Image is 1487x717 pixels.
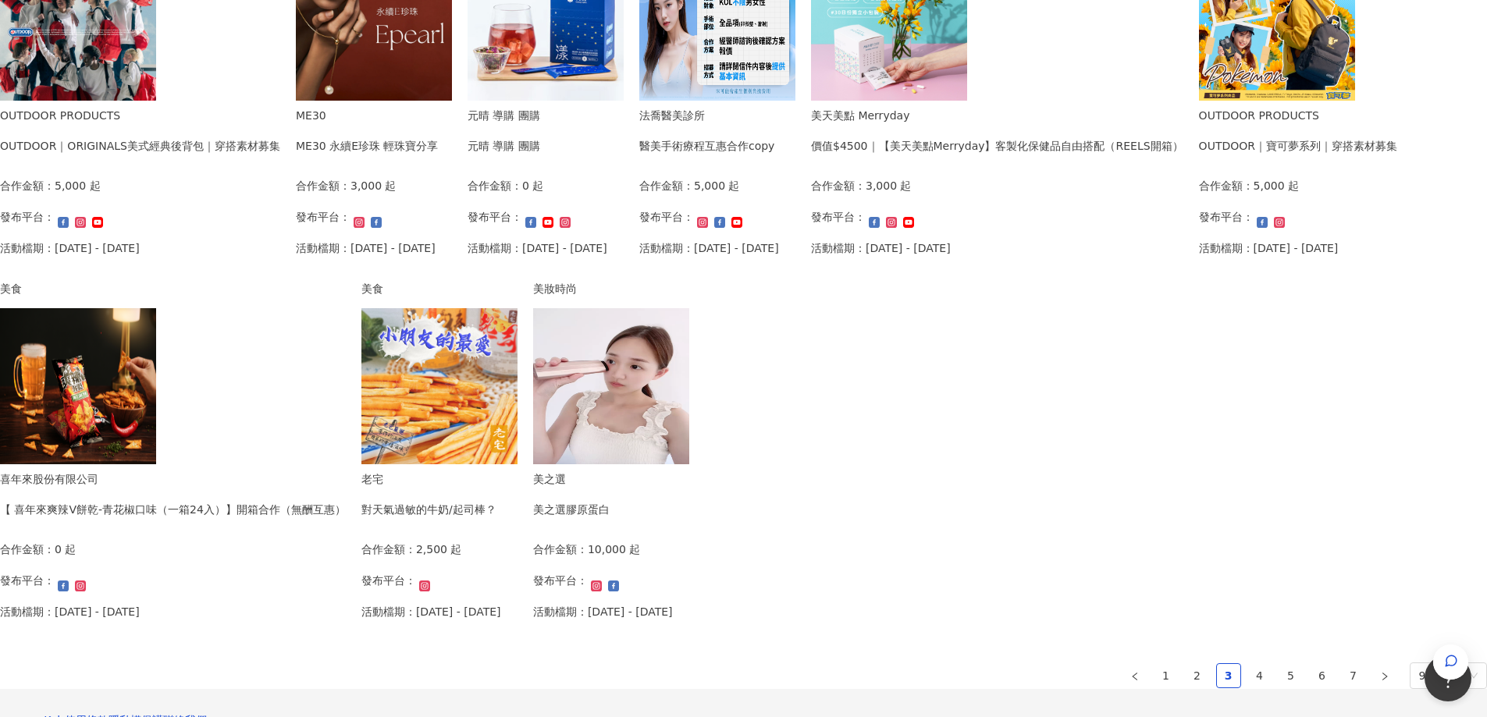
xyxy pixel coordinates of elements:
[350,177,397,194] p: 3,000 起
[1341,663,1366,688] li: 7
[468,107,540,124] div: 元晴 導購 團購
[296,240,436,257] p: 活動檔期：[DATE] - [DATE]
[1419,663,1478,688] span: 9 / page
[1425,655,1471,701] iframe: Help Scout Beacon - Open
[639,107,774,124] div: 法喬醫美診所
[1311,664,1334,687] a: 6
[468,240,607,257] p: 活動檔期：[DATE] - [DATE]
[533,501,610,518] div: 美之選膠原蛋白
[1342,664,1365,687] a: 7
[55,177,101,194] p: 5,000 起
[1199,177,1254,194] p: 合作金額：
[1122,663,1147,688] li: Previous Page
[1154,663,1179,688] li: 1
[1248,664,1272,687] a: 4
[811,107,1183,124] div: 美天美點 Merryday
[1310,663,1335,688] li: 6
[639,177,694,194] p: 合作金額：
[1122,663,1147,688] button: left
[1199,240,1339,257] p: 活動檔期：[DATE] - [DATE]
[811,177,866,194] p: 合作金額：
[533,308,689,464] img: 美之選膠原蛋白送RF美容儀
[811,208,866,225] p: 發布平台：
[296,137,439,154] div: ME30 永續E珍珠 輕珠寶分享
[296,177,350,194] p: 合作金額：
[1254,177,1300,194] p: 5,000 起
[1130,672,1140,681] span: left
[1372,663,1397,688] button: right
[588,541,640,558] p: 10,000 起
[639,137,774,154] div: 醫美手術療程互惠合作copy
[468,208,522,225] p: 發布平台：
[361,603,501,620] p: 活動檔期：[DATE] - [DATE]
[361,572,416,589] p: 發布平台：
[1199,107,1397,124] div: OUTDOOR PRODUCTS
[296,107,439,124] div: ME30
[361,501,496,518] div: 對天氣過敏的牛奶/起司棒？
[361,541,416,558] p: 合作金額：
[533,280,689,297] div: 美妝時尚
[416,541,462,558] p: 2,500 起
[533,541,588,558] p: 合作金額：
[468,137,540,154] div: 元晴 導購 團購
[639,208,694,225] p: 發布平台：
[1380,672,1389,681] span: right
[866,177,912,194] p: 3,000 起
[1279,663,1304,688] li: 5
[1279,664,1303,687] a: 5
[1217,664,1240,687] a: 3
[55,541,76,558] p: 0 起
[1199,137,1397,154] div: OUTDOOR｜寶可夢系列｜穿搭素材募集
[1372,663,1397,688] li: Next Page
[361,470,496,488] div: 老宅
[1185,663,1210,688] li: 2
[522,177,543,194] p: 0 起
[533,470,610,488] div: 美之選
[639,240,779,257] p: 活動檔期：[DATE] - [DATE]
[1186,664,1209,687] a: 2
[1199,208,1254,225] p: 發布平台：
[694,177,740,194] p: 5,000 起
[811,137,1183,154] div: 價值$4500｜【美天美點Merryday】客製化保健品自由搭配（REELS開箱）
[1247,663,1272,688] li: 4
[533,603,673,620] p: 活動檔期：[DATE] - [DATE]
[1216,663,1241,688] li: 3
[361,280,518,297] div: 美食
[468,177,522,194] p: 合作金額：
[361,308,518,464] img: 老宅牛奶棒/老宅起司棒
[811,240,951,257] p: 活動檔期：[DATE] - [DATE]
[296,208,350,225] p: 發布平台：
[533,572,588,589] p: 發布平台：
[1154,664,1178,687] a: 1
